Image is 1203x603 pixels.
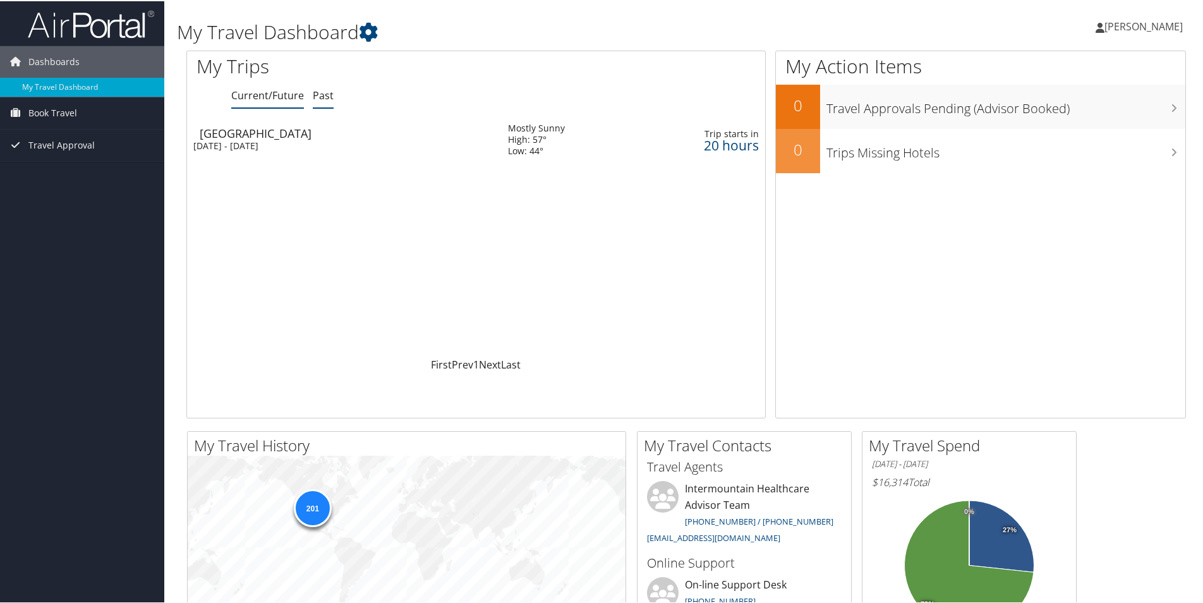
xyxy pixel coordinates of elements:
a: 1 [473,356,479,370]
a: Past [313,87,334,101]
a: [EMAIL_ADDRESS][DOMAIN_NAME] [647,531,780,542]
span: Travel Approval [28,128,95,160]
div: 20 hours [655,138,759,150]
div: [GEOGRAPHIC_DATA] [200,126,495,138]
div: High: 57° [508,133,565,144]
span: $16,314 [872,474,908,488]
a: 0Trips Missing Hotels [776,128,1185,172]
div: Trip starts in [655,127,759,138]
div: [DATE] - [DATE] [193,139,489,150]
h2: 0 [776,138,820,159]
a: Next [479,356,501,370]
h1: My Trips [196,52,515,78]
a: Prev [452,356,473,370]
img: airportal-logo.png [28,8,154,38]
span: Dashboards [28,45,80,76]
div: Mostly Sunny [508,121,565,133]
a: Last [501,356,521,370]
a: First [431,356,452,370]
h3: Travel Agents [647,457,842,475]
div: 201 [293,488,331,526]
span: [PERSON_NAME] [1104,18,1183,32]
a: Current/Future [231,87,304,101]
h2: 0 [776,94,820,115]
h2: My Travel History [194,434,626,455]
h2: My Travel Spend [869,434,1076,455]
h6: [DATE] - [DATE] [872,457,1067,469]
h3: Travel Approvals Pending (Advisor Booked) [826,92,1185,116]
a: [PHONE_NUMBER] / [PHONE_NUMBER] [685,515,833,526]
li: Intermountain Healthcare Advisor Team [641,480,848,547]
div: Low: 44° [508,144,565,155]
a: 0Travel Approvals Pending (Advisor Booked) [776,83,1185,128]
tspan: 27% [1003,525,1017,533]
a: [PERSON_NAME] [1096,6,1195,44]
tspan: 0% [964,507,974,515]
h3: Trips Missing Hotels [826,137,1185,161]
h1: My Action Items [776,52,1185,78]
h1: My Travel Dashboard [177,18,856,44]
span: Book Travel [28,96,77,128]
h6: Total [872,474,1067,488]
h2: My Travel Contacts [644,434,851,455]
h3: Online Support [647,553,842,571]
